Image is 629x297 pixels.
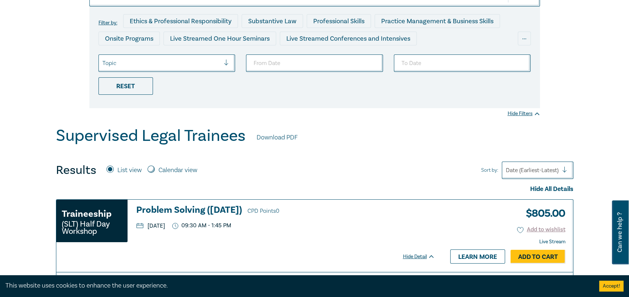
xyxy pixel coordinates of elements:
button: Accept cookies [599,281,624,292]
div: Ethics & Professional Responsibility [123,14,238,28]
h3: Problem Solving ([DATE]) [136,205,435,216]
strong: Live Stream [539,239,565,245]
div: Professional Skills [307,14,371,28]
label: List view [117,166,142,175]
div: This website uses cookies to enhance the user experience. [5,281,588,290]
a: Problem Solving ([DATE]) CPD Points0 [136,205,435,216]
h4: Results [56,163,96,178]
div: Substantive Law [242,14,303,28]
div: Live Streamed Conferences and Intensives [280,32,417,45]
span: Can we help ? [616,205,623,260]
div: Practice Management & Business Skills [375,14,500,28]
div: 10 CPD Point Packages [305,49,384,63]
input: select [102,59,104,67]
a: Learn more [450,249,505,263]
a: Download PDF [257,133,298,142]
h3: Traineeship [62,207,112,220]
div: Reset [98,77,153,95]
div: Hide Filters [508,110,540,117]
div: Pre-Recorded Webcasts [217,49,301,63]
div: Live Streamed One Hour Seminars [164,32,276,45]
input: Sort by [506,166,507,174]
div: National Programs [388,49,455,63]
small: (SLT) Half Day Workshop [62,220,122,235]
label: Calendar view [158,166,197,175]
p: [DATE] [136,223,165,229]
h1: Supervised Legal Trainees [56,126,246,145]
button: Add to wishlist [517,225,565,234]
p: 09:30 AM - 1:45 PM [172,222,231,229]
div: Hide Detail [403,253,443,260]
a: Add to Cart [511,250,565,264]
input: From Date [246,54,383,72]
span: CPD Points 0 [247,207,279,215]
div: Hide All Details [56,184,573,194]
span: Sort by: [481,166,498,174]
label: Filter by: [98,20,117,26]
div: Onsite Programs [98,32,160,45]
div: Live Streamed Practical Workshops [98,49,214,63]
h3: $ 805.00 [520,205,565,222]
input: To Date [394,54,531,72]
div: ... [518,32,531,45]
